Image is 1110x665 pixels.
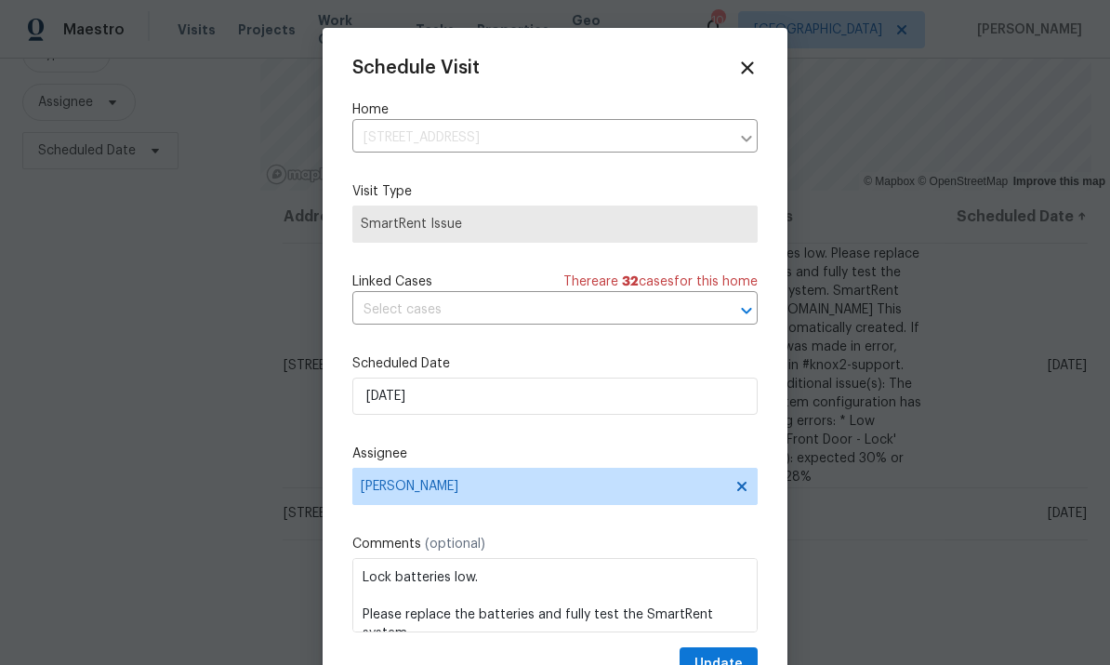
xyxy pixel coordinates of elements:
button: Open [733,298,760,324]
label: Home [352,100,758,119]
span: Linked Cases [352,273,432,291]
textarea: Lock batteries low. Please replace the batteries and fully test the SmartRent system. SmartRent U... [352,558,758,632]
span: [PERSON_NAME] [361,479,725,494]
label: Assignee [352,445,758,463]
span: There are case s for this home [563,273,758,291]
label: Comments [352,535,758,553]
span: SmartRent Issue [361,215,749,233]
span: Close [737,58,758,78]
span: Schedule Visit [352,59,480,77]
input: M/D/YYYY [352,378,758,415]
span: 32 [622,275,639,288]
input: Select cases [352,296,706,325]
input: Enter in an address [352,124,730,153]
span: (optional) [425,538,485,551]
label: Visit Type [352,182,758,201]
label: Scheduled Date [352,354,758,373]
